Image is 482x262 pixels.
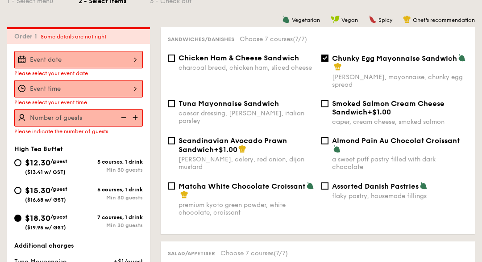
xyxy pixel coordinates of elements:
span: Vegan [341,17,358,23]
span: $15.30 [25,186,50,195]
img: icon-vegetarian.fe4039eb.svg [420,182,428,190]
span: Choose 7 courses [220,249,288,257]
input: $18.30/guest($19.95 w/ GST)7 courses, 1 drinkMin 30 guests [14,215,21,222]
input: $15.30/guest($16.68 w/ GST)6 courses, 1 drinkMin 30 guests [14,187,21,194]
img: icon-chef-hat.a58ddaea.svg [238,145,246,153]
div: Additional charges [14,241,143,250]
div: Min 30 guests [79,167,143,173]
span: +$1.00 [214,145,237,154]
div: a sweet puff pastry filled with dark chocolate [332,156,468,171]
div: Please select your event date [14,70,143,76]
img: icon-vegetarian.fe4039eb.svg [282,15,290,23]
span: ($16.68 w/ GST) [25,197,66,203]
div: 7 courses, 1 drink [79,214,143,220]
div: Min 30 guests [79,222,143,228]
img: icon-add.58712e84.svg [129,109,143,126]
span: Vegetarian [292,17,320,23]
span: Chunky Egg Mayonnaise Sandwich [332,54,457,63]
div: Min 30 guests [79,194,143,201]
span: Choose 7 courses [240,35,307,43]
img: icon-chef-hat.a58ddaea.svg [334,63,342,71]
span: /guest [50,214,67,220]
div: Please indicate the number of guests [14,128,143,135]
input: Assorted Danish Pastriesflaky pastry, housemade fillings [321,182,328,190]
div: caesar dressing, [PERSON_NAME], italian parsley [179,110,314,125]
span: Tuna Mayonnaise Sandwich [179,99,279,108]
span: (7/7) [293,35,307,43]
div: caper, cream cheese, smoked salmon [332,118,468,126]
div: 6 courses, 1 drink [79,186,143,193]
img: icon-vegetarian.fe4039eb.svg [333,145,341,153]
img: icon-chef-hat.a58ddaea.svg [180,190,188,199]
img: icon-vegetarian.fe4039eb.svg [306,182,314,190]
img: icon-spicy.37a8142b.svg [369,15,377,23]
span: Chef's recommendation [413,17,475,23]
span: Please select your event time [14,99,87,106]
input: Smoked Salmon Cream Cheese Sandwich+$1.00caper, cream cheese, smoked salmon [321,100,328,107]
input: Number of guests [14,109,143,127]
span: Almond Pain Au Chocolat Croissant [332,136,460,145]
img: icon-reduce.1d2dbef1.svg [116,109,129,126]
span: High Tea Buffet [14,145,63,153]
input: Almond Pain Au Chocolat Croissanta sweet puff pastry filled with dark chocolate [321,137,328,144]
div: charcoal bread, chicken ham, sliced cheese [179,64,314,72]
span: Salad/Appetiser [168,250,215,257]
input: Matcha White Chocolate Croissantpremium kyoto green powder, white chocolate, croissant [168,182,175,190]
span: Assorted Danish Pastries [332,182,419,190]
span: $18.30 [25,213,50,223]
img: icon-chef-hat.a58ddaea.svg [403,15,411,23]
span: (7/7) [274,249,288,257]
div: premium kyoto green powder, white chocolate, croissant [179,201,314,216]
input: Tuna Mayonnaise Sandwichcaesar dressing, [PERSON_NAME], italian parsley [168,100,175,107]
div: flaky pastry, housemade fillings [332,192,468,200]
span: Spicy [378,17,392,23]
div: [PERSON_NAME], mayonnaise, chunky egg spread [332,73,468,89]
span: Scandinavian Avocado Prawn Sandwich [179,136,287,154]
input: Chicken Ham & Cheese Sandwichcharcoal bread, chicken ham, sliced cheese [168,55,175,62]
span: Sandwiches/Danishes [168,36,234,42]
input: Event date [14,51,143,68]
div: [PERSON_NAME], celery, red onion, dijon mustard [179,156,314,171]
div: 5 courses, 1 drink [79,159,143,165]
span: ($19.95 w/ GST) [25,224,66,231]
span: /guest [50,186,67,192]
span: Order 1 [14,33,41,40]
input: Chunky Egg Mayonnaise Sandwich[PERSON_NAME], mayonnaise, chunky egg spread [321,55,328,62]
span: ($13.41 w/ GST) [25,169,66,175]
span: Some details are not right [41,34,106,40]
span: +$1.00 [367,108,391,116]
span: Chicken Ham & Cheese Sandwich [179,54,299,62]
input: Event time [14,80,143,97]
span: $12.30 [25,158,50,168]
input: $12.30/guest($13.41 w/ GST)5 courses, 1 drinkMin 30 guests [14,159,21,166]
img: icon-vegetarian.fe4039eb.svg [458,54,466,62]
img: icon-vegan.f8ff3823.svg [331,15,340,23]
span: Matcha White Chocolate Croissant [179,182,305,190]
input: Scandinavian Avocado Prawn Sandwich+$1.00[PERSON_NAME], celery, red onion, dijon mustard [168,137,175,144]
span: Smoked Salmon Cream Cheese Sandwich [332,99,445,116]
span: /guest [50,158,67,165]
